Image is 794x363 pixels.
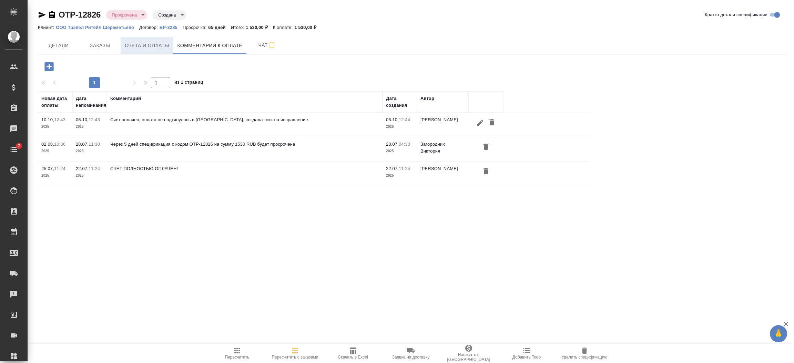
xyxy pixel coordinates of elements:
span: Кратко детали спецификации [705,11,767,18]
p: Клиент: [38,25,56,30]
p: 2025 [41,123,69,130]
button: 🙏 [770,325,787,342]
span: Счета и оплаты [125,41,169,50]
button: Добавить комментарий [40,60,59,74]
span: Заказы [83,41,116,50]
p: 06.10, [386,117,399,122]
div: Автор [420,95,434,102]
a: ООО Трэвел Ритейл Шереметьево [56,24,139,30]
button: Скопировать ссылку для ЯМессенджера [38,11,46,19]
p: Через 5 дней спецификация с кодом OTP-12826 на сумму 1530 RUB будет просрочена [110,141,379,148]
p: 12:43 [54,117,65,122]
button: Просрочена [110,12,139,18]
p: Договор: [139,25,160,30]
p: Просрочка: [183,25,208,30]
p: 2025 [76,123,103,130]
span: Комментарии к оплате [177,41,243,50]
p: 04:30 [399,142,410,147]
p: 06.10, [76,117,89,122]
td: Загородних Виктория [417,137,469,162]
a: OTP-12826 [59,10,101,19]
p: 2025 [76,172,103,179]
p: 2025 [41,148,69,155]
div: Дата создания [386,95,414,109]
span: Чат [251,41,284,50]
p: 2025 [386,148,414,155]
p: К оплате: [273,25,295,30]
p: 11:24 [89,166,100,171]
span: 🙏 [773,326,784,341]
p: 2025 [76,148,103,155]
p: 22.07, [76,166,89,171]
div: Комментарий [110,95,141,102]
p: 28.07, [76,142,89,147]
a: 7 [2,141,26,158]
p: 12:43 [89,117,100,122]
span: Детали [42,41,75,50]
p: ООО Трэвел Ритейл Шереметьево [56,25,139,30]
div: Дата напоминания [76,95,106,109]
div: Просрочена [106,10,147,20]
p: 10:36 [54,142,65,147]
div: Просрочена [153,10,186,20]
td: [PERSON_NAME] [417,113,469,137]
p: 11:30 [89,142,100,147]
p: 12:44 [399,117,410,122]
p: 11:24 [54,166,65,171]
a: ВР-3285 [160,24,183,30]
p: 1 530,00 ₽ [294,25,322,30]
button: Удалить [486,116,498,129]
p: 65 дней [208,25,231,30]
p: 28.07, [386,142,399,147]
td: [PERSON_NAME] [417,162,469,186]
p: 2025 [386,172,414,179]
div: Новая дата оплаты [41,95,69,109]
p: ВР-3285 [160,25,183,30]
p: СЧЕТ ПОЛНОСТЬЮ ОПЛАЧЕН! [110,165,379,172]
p: 1 530,00 ₽ [246,25,273,30]
p: 02.08, [41,142,54,147]
span: 7 [13,143,24,149]
p: 11:24 [399,166,410,171]
p: 22.07, [386,166,399,171]
svg: Подписаться [268,41,276,50]
p: Итого: [231,25,246,30]
button: Удалить [480,141,492,154]
button: Редактировать [474,116,486,129]
button: Удалить [480,165,492,178]
p: Счет оплачен, оплата не подтянулась в [GEOGRAPHIC_DATA], создала тикт на исправление. [110,116,379,123]
p: 2025 [41,172,69,179]
p: 2025 [386,123,414,130]
span: из 1 страниц [174,78,203,88]
button: Скопировать ссылку [48,11,56,19]
p: 10.10, [41,117,54,122]
button: Создана [156,12,178,18]
p: 25.07, [41,166,54,171]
